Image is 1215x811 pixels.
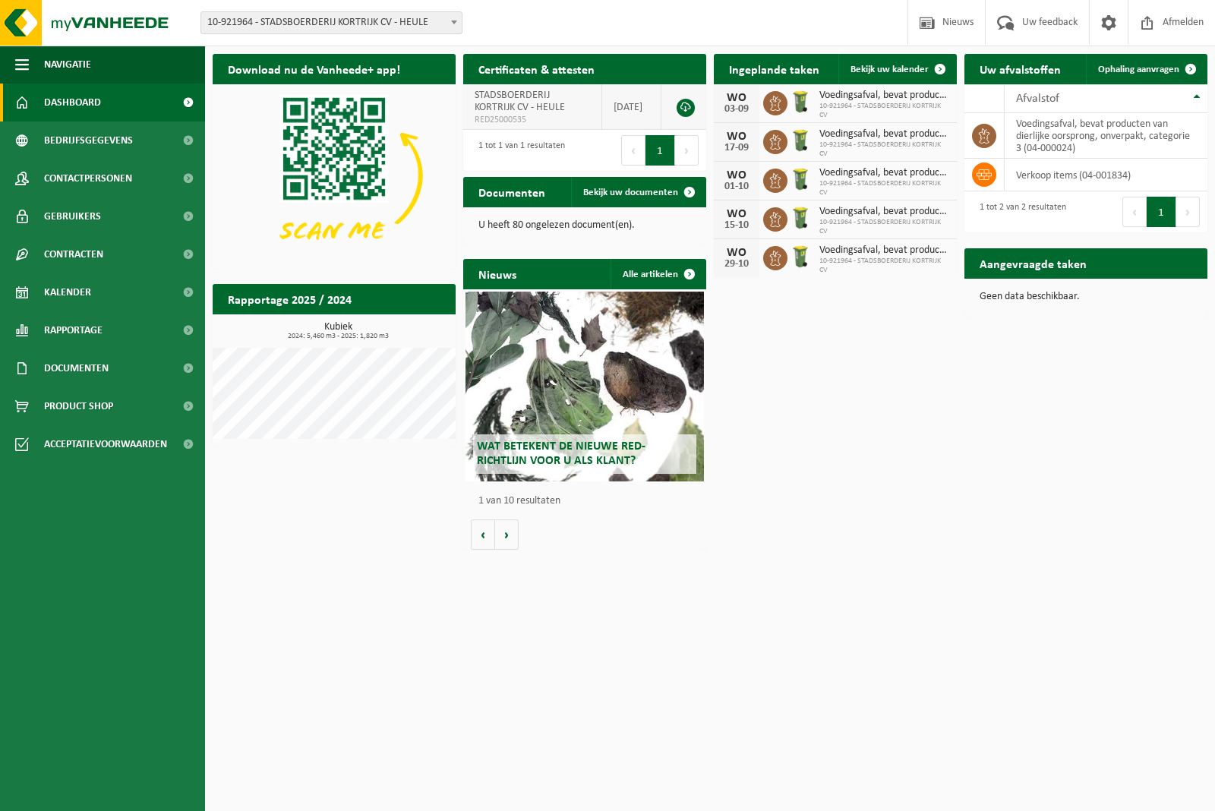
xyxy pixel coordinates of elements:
[964,54,1076,84] h2: Uw afvalstoffen
[1086,54,1206,84] a: Ophaling aanvragen
[471,519,495,550] button: Vorige
[611,259,705,289] a: Alle artikelen
[583,188,678,197] span: Bekijk uw documenten
[964,248,1102,278] h2: Aangevraagde taken
[1122,197,1147,227] button: Previous
[602,84,661,130] td: [DATE]
[721,181,752,192] div: 01-10
[980,292,1192,302] p: Geen data beschikbaar.
[1005,159,1207,191] td: verkoop items (04-001834)
[571,177,705,207] a: Bekijk uw documenten
[1176,197,1200,227] button: Next
[721,143,752,153] div: 17-09
[721,220,752,231] div: 15-10
[200,11,462,34] span: 10-921964 - STADSBOERDERIJ KORTRIJK CV - HEULE
[721,169,752,181] div: WO
[819,179,949,197] span: 10-921964 - STADSBOERDERIJ KORTRIJK CV
[44,349,109,387] span: Documenten
[787,166,813,192] img: WB-0140-HPE-GN-50
[463,177,560,207] h2: Documenten
[787,244,813,270] img: WB-0140-HPE-GN-50
[819,128,949,140] span: Voedingsafval, bevat producten van dierlijke oorsprong, onverpakt, categorie 3
[721,131,752,143] div: WO
[1016,93,1059,105] span: Afvalstof
[850,65,929,74] span: Bekijk uw kalender
[721,208,752,220] div: WO
[1147,197,1176,227] button: 1
[465,292,704,481] a: Wat betekent de nieuwe RED-richtlijn voor u als klant?
[478,220,691,231] p: U heeft 80 ongelezen document(en).
[213,284,367,314] h2: Rapportage 2025 / 2024
[220,322,456,340] h3: Kubiek
[44,84,101,121] span: Dashboard
[819,167,949,179] span: Voedingsafval, bevat producten van dierlijke oorsprong, onverpakt, categorie 3
[714,54,835,84] h2: Ingeplande taken
[44,273,91,311] span: Kalender
[44,121,133,159] span: Bedrijfsgegevens
[477,440,645,467] span: Wat betekent de nieuwe RED-richtlijn voor u als klant?
[972,195,1066,229] div: 1 tot 2 van 2 resultaten
[475,114,590,126] span: RED25000535
[44,425,167,463] span: Acceptatievoorwaarden
[44,46,91,84] span: Navigatie
[220,333,456,340] span: 2024: 5,460 m3 - 2025: 1,820 m3
[819,257,949,275] span: 10-921964 - STADSBOERDERIJ KORTRIJK CV
[819,102,949,120] span: 10-921964 - STADSBOERDERIJ KORTRIJK CV
[721,247,752,259] div: WO
[475,90,565,113] span: STADSBOERDERIJ KORTRIJK CV - HEULE
[819,90,949,102] span: Voedingsafval, bevat producten van dierlijke oorsprong, onverpakt, categorie 3
[1005,113,1207,159] td: voedingsafval, bevat producten van dierlijke oorsprong, onverpakt, categorie 3 (04-000024)
[621,135,645,166] button: Previous
[819,218,949,236] span: 10-921964 - STADSBOERDERIJ KORTRIJK CV
[342,314,454,344] a: Bekijk rapportage
[44,159,132,197] span: Contactpersonen
[675,135,699,166] button: Next
[44,197,101,235] span: Gebruikers
[721,104,752,115] div: 03-09
[471,134,565,167] div: 1 tot 1 van 1 resultaten
[213,54,415,84] h2: Download nu de Vanheede+ app!
[721,92,752,104] div: WO
[44,235,103,273] span: Contracten
[721,259,752,270] div: 29-10
[463,54,610,84] h2: Certificaten & attesten
[201,12,462,33] span: 10-921964 - STADSBOERDERIJ KORTRIJK CV - HEULE
[478,496,699,506] p: 1 van 10 resultaten
[787,205,813,231] img: WB-0140-HPE-GN-50
[213,84,456,267] img: Download de VHEPlus App
[819,245,949,257] span: Voedingsafval, bevat producten van dierlijke oorsprong, onverpakt, categorie 3
[838,54,955,84] a: Bekijk uw kalender
[819,140,949,159] span: 10-921964 - STADSBOERDERIJ KORTRIJK CV
[463,259,532,289] h2: Nieuws
[1098,65,1179,74] span: Ophaling aanvragen
[495,519,519,550] button: Volgende
[787,89,813,115] img: WB-0140-HPE-GN-50
[645,135,675,166] button: 1
[44,387,113,425] span: Product Shop
[787,128,813,153] img: WB-0140-HPE-GN-50
[819,206,949,218] span: Voedingsafval, bevat producten van dierlijke oorsprong, onverpakt, categorie 3
[44,311,103,349] span: Rapportage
